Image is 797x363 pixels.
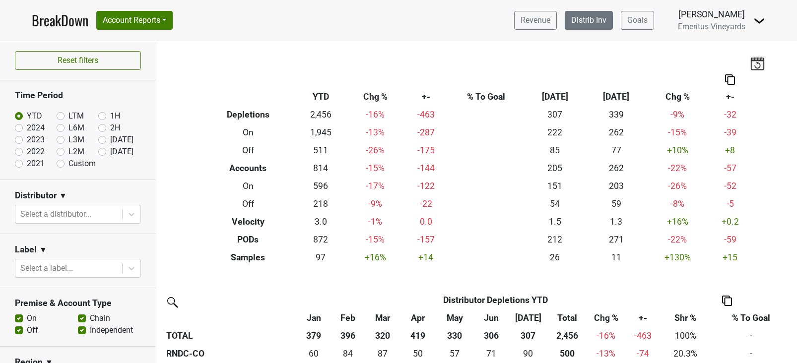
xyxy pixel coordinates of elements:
[15,298,141,308] h3: Premise & Account Type
[708,160,752,178] td: -57
[473,327,510,345] th: 306
[399,327,436,345] th: 419
[402,347,434,360] div: 50
[647,178,709,195] td: -26 %
[110,110,120,122] label: 1H
[110,146,133,158] label: [DATE]
[201,178,295,195] th: On
[678,22,745,31] span: Emeritus Vineyards
[524,142,586,160] td: 85
[366,327,400,345] th: 320
[346,124,404,142] td: -13 %
[524,88,586,106] th: [DATE]
[346,213,404,231] td: -1 %
[164,345,298,363] th: RNDC-CO
[15,90,141,101] h3: Time Period
[722,296,732,306] img: Copy to clipboard
[473,345,510,363] td: 71.25
[68,158,96,170] label: Custom
[753,15,765,27] img: Dropdown Menu
[708,178,752,195] td: -52
[473,309,510,327] th: Jun: activate to sort column ascending
[164,327,298,345] th: TOTAL
[565,11,613,30] a: Distrib Inv
[164,294,180,309] img: filter
[710,327,793,345] td: -
[546,345,588,363] th: 499.816
[586,124,647,142] td: 262
[346,160,404,178] td: -15 %
[90,312,110,324] label: Chain
[346,195,404,213] td: -9 %
[346,231,404,248] td: -15 %
[404,195,448,213] td: -22
[524,213,586,231] td: 1.5
[330,309,366,327] th: Feb: activate to sort column ascending
[404,88,448,106] th: +-
[404,231,448,248] td: -157
[597,331,615,341] span: -16%
[330,327,366,345] th: 396
[32,10,88,31] a: BreakDown
[708,213,752,231] td: +0.2
[404,213,448,231] td: 0.0
[295,142,346,160] td: 511
[298,345,330,363] td: 60.25
[678,8,745,21] div: [PERSON_NAME]
[404,124,448,142] td: -287
[15,51,141,70] button: Reset filters
[298,309,330,327] th: Jan: activate to sort column ascending
[27,312,37,324] label: On
[39,244,47,256] span: ▼
[27,134,45,146] label: 2023
[625,309,662,327] th: +-: activate to sort column ascending
[512,347,544,360] div: 90
[750,56,765,70] img: last_updated_date
[586,178,647,195] td: 203
[708,195,752,213] td: -5
[647,142,709,160] td: +10 %
[346,106,404,124] td: -16 %
[662,327,710,345] td: 100%
[524,231,586,248] td: 212
[634,331,652,341] span: -463
[708,124,752,142] td: -39
[448,88,524,106] th: % To Goal
[110,134,133,146] label: [DATE]
[725,74,735,85] img: Copy to clipboard
[627,347,659,360] div: -74
[201,106,295,124] th: Depletions
[708,88,752,106] th: +-
[346,88,404,106] th: Chg %
[68,146,84,158] label: L2M
[647,213,709,231] td: +16 %
[346,178,404,195] td: -17 %
[436,345,473,363] td: 56.75
[15,244,37,255] h3: Label
[366,309,400,327] th: Mar: activate to sort column ascending
[399,345,436,363] td: 50.167
[404,106,448,124] td: -463
[201,160,295,178] th: Accounts
[510,345,546,363] td: 89.9
[708,142,752,160] td: +8
[201,213,295,231] th: Velocity
[524,124,586,142] td: 222
[295,248,346,266] td: 97
[514,11,557,30] a: Revenue
[586,195,647,213] td: 59
[295,88,346,106] th: YTD
[510,327,546,345] th: 307
[368,347,397,360] div: 87
[586,213,647,231] td: 1.3
[524,195,586,213] td: 54
[96,11,173,30] button: Account Reports
[524,248,586,266] td: 26
[298,327,330,345] th: 379
[295,106,346,124] td: 2,456
[68,110,84,122] label: LTM
[68,122,84,134] label: L6M
[295,178,346,195] td: 596
[588,345,625,363] td: -13 %
[164,309,298,327] th: &nbsp;: activate to sort column ascending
